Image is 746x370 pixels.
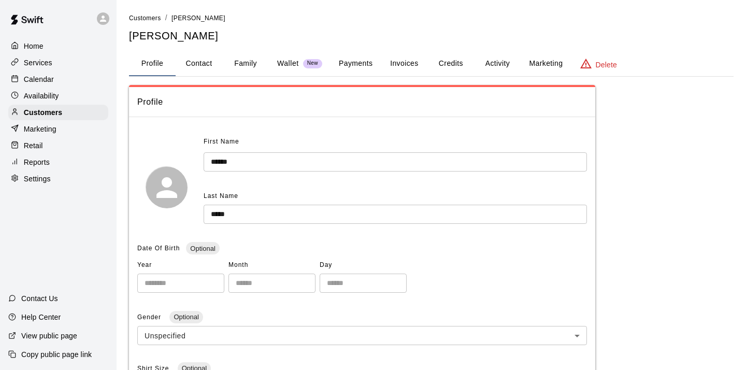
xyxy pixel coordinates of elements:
span: Profile [137,95,587,109]
span: Gender [137,314,163,321]
button: Payments [331,51,381,76]
p: Settings [24,174,51,184]
p: Copy public page link [21,349,92,360]
button: Contact [176,51,222,76]
span: Year [137,257,224,274]
span: [PERSON_NAME] [171,15,225,22]
a: Services [8,55,108,70]
button: Activity [474,51,521,76]
p: Home [24,41,44,51]
span: Day [320,257,407,274]
p: Services [24,58,52,68]
p: Wallet [277,58,299,69]
span: Optional [186,245,219,252]
a: Settings [8,171,108,187]
p: Availability [24,91,59,101]
p: Calendar [24,74,54,84]
p: Retail [24,140,43,151]
p: Customers [24,107,62,118]
button: Credits [427,51,474,76]
span: Last Name [204,192,238,200]
p: Marketing [24,124,56,134]
span: First Name [204,134,239,150]
a: Marketing [8,121,108,137]
p: View public page [21,331,77,341]
span: Date Of Birth [137,245,180,252]
a: Customers [129,13,161,22]
a: Calendar [8,72,108,87]
button: Family [222,51,269,76]
span: Customers [129,15,161,22]
span: New [303,60,322,67]
a: Reports [8,154,108,170]
span: Month [228,257,315,274]
p: Delete [596,60,617,70]
a: Retail [8,138,108,153]
button: Invoices [381,51,427,76]
p: Reports [24,157,50,167]
nav: breadcrumb [129,12,734,24]
div: Unspecified [137,326,587,345]
span: Optional [169,313,203,321]
li: / [165,12,167,23]
button: Marketing [521,51,571,76]
p: Help Center [21,312,61,322]
div: basic tabs example [129,51,734,76]
p: Contact Us [21,293,58,304]
a: Customers [8,105,108,120]
a: Home [8,38,108,54]
a: Availability [8,88,108,104]
h5: [PERSON_NAME] [129,29,734,43]
button: Profile [129,51,176,76]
